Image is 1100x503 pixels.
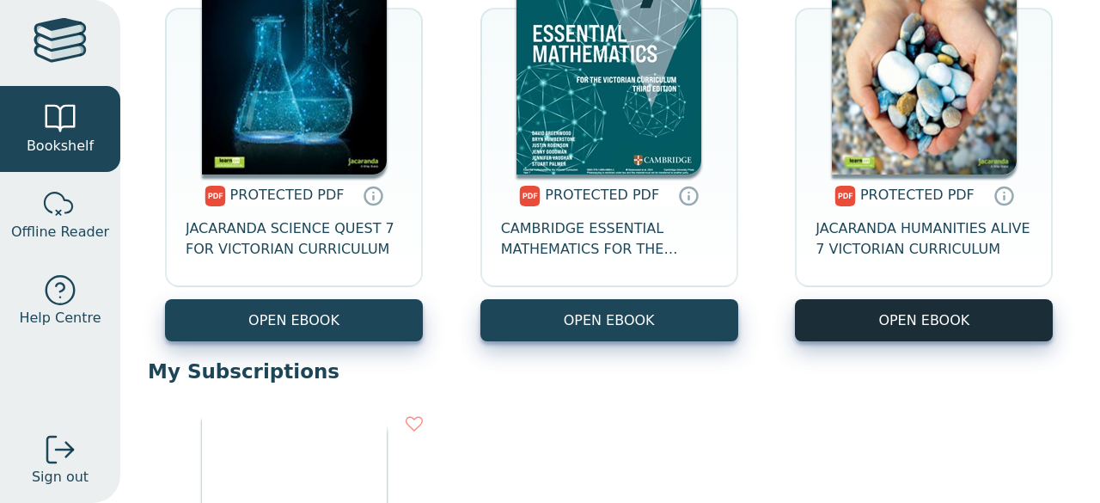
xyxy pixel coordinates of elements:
[993,185,1014,205] a: Protected PDFs cannot be printed, copied or shared. They can be accessed online through Education...
[11,222,109,242] span: Offline Reader
[19,308,101,328] span: Help Centre
[230,187,345,203] span: PROTECTED PDF
[32,467,89,488] span: Sign out
[480,299,738,341] a: OPEN EBOOK
[795,299,1053,341] a: OPEN EBOOK
[816,218,1032,260] span: JACARANDA HUMANITIES ALIVE 7 VICTORIAN CURRICULUM
[186,218,402,260] span: JACARANDA SCIENCE QUEST 7 FOR VICTORIAN CURRICULUM
[519,186,541,206] img: pdf.svg
[501,218,718,260] span: CAMBRIDGE ESSENTIAL MATHEMATICS FOR THE VICTORIAN CURRICULUM YEAR 7 3E
[545,187,659,203] span: PROTECTED PDF
[363,185,383,205] a: Protected PDFs cannot be printed, copied or shared. They can be accessed online through Education...
[678,185,699,205] a: Protected PDFs cannot be printed, copied or shared. They can be accessed online through Education...
[148,359,1072,384] p: My Subscriptions
[27,136,94,156] span: Bookshelf
[165,299,423,341] a: OPEN EBOOK
[834,186,856,206] img: pdf.svg
[205,186,226,206] img: pdf.svg
[860,187,975,203] span: PROTECTED PDF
